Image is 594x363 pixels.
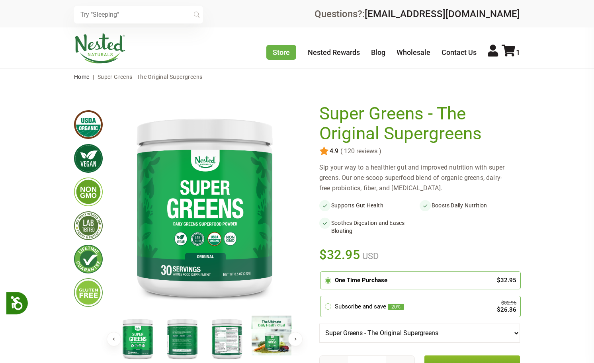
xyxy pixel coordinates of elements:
[74,211,103,240] img: thirdpartytested
[319,162,520,193] div: Sip your way to a healthier gut and improved nutrition with super greens. Our one-scoop superfood...
[315,9,520,19] div: Questions?:
[329,148,338,155] span: 4.9
[319,217,420,236] li: Soothes Digestion and Eases Bloating
[365,8,520,20] a: [EMAIL_ADDRESS][DOMAIN_NAME]
[397,48,430,57] a: Wholesale
[319,146,329,156] img: star.svg
[371,48,385,57] a: Blog
[74,74,90,80] a: Home
[266,45,296,60] a: Store
[74,33,126,64] img: Nested Naturals
[319,246,360,263] span: $32.95
[74,144,103,173] img: vegan
[516,48,520,57] span: 1
[74,69,520,85] nav: breadcrumbs
[308,48,360,57] a: Nested Rewards
[107,332,121,346] button: Previous
[162,316,202,361] img: Super Greens - The Original Supergreens
[288,332,303,346] button: Next
[360,251,379,261] span: USD
[502,48,520,57] a: 1
[442,48,477,57] a: Contact Us
[319,200,420,211] li: Supports Gut Health
[338,148,381,155] span: ( 120 reviews )
[98,74,203,80] span: Super Greens - The Original Supergreens
[420,200,520,211] li: Boosts Daily Nutrition
[115,104,294,309] img: Super Greens - The Original Supergreens
[74,245,103,273] img: lifetimeguarantee
[74,178,103,206] img: gmofree
[91,74,96,80] span: |
[207,316,247,361] img: Super Greens - The Original Supergreens
[319,104,516,143] h1: Super Greens - The Original Supergreens
[74,110,103,139] img: usdaorganic
[118,316,158,361] img: Super Greens - The Original Supergreens
[252,316,291,355] img: Super Greens - The Original Supergreens
[74,6,203,23] input: Try "Sleeping"
[74,278,103,307] img: glutenfree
